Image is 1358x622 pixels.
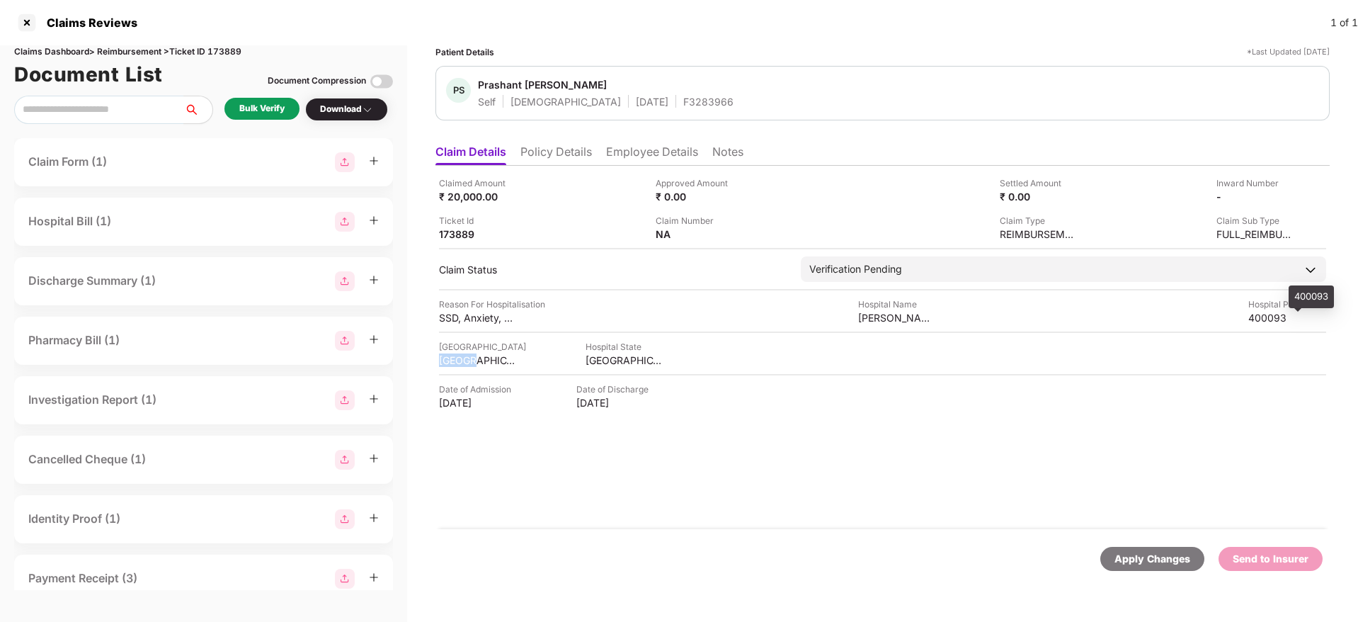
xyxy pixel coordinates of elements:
div: Hospital Pin Code [1248,298,1326,311]
span: plus [369,453,379,463]
div: Claims Dashboard > Reimbursement > Ticket ID 173889 [14,45,393,59]
img: svg+xml;base64,PHN2ZyBpZD0iR3JvdXBfMjg4MTMiIGRhdGEtbmFtZT0iR3JvdXAgMjg4MTMiIHhtbG5zPSJodHRwOi8vd3... [335,331,355,351]
div: Investigation Report (1) [28,391,156,409]
div: Inward Number [1216,176,1294,190]
div: Approved Amount [656,176,734,190]
div: - [1216,190,1294,203]
div: [DATE] [439,396,517,409]
div: Prashant [PERSON_NAME] [478,78,607,91]
img: svg+xml;base64,PHN2ZyBpZD0iR3JvdXBfMjg4MTMiIGRhdGEtbmFtZT0iR3JvdXAgMjg4MTMiIHhtbG5zPSJodHRwOi8vd3... [335,212,355,232]
div: Cancelled Cheque (1) [28,451,146,468]
span: plus [369,394,379,404]
div: [GEOGRAPHIC_DATA] [586,354,663,367]
div: Pharmacy Bill (1) [28,332,120,349]
div: F3283966 [683,95,734,108]
span: plus [369,215,379,225]
div: 400093 [1248,311,1326,324]
span: search [183,104,212,115]
div: Send to Insurer [1233,551,1308,567]
li: Policy Details [520,145,592,165]
span: plus [369,156,379,166]
div: [DEMOGRAPHIC_DATA] [510,95,621,108]
div: ₹ 20,000.00 [439,190,517,203]
div: REIMBURSEMENT [1000,227,1078,241]
img: svg+xml;base64,PHN2ZyBpZD0iR3JvdXBfMjg4MTMiIGRhdGEtbmFtZT0iR3JvdXAgMjg4MTMiIHhtbG5zPSJodHRwOi8vd3... [335,390,355,410]
img: svg+xml;base64,PHN2ZyBpZD0iR3JvdXBfMjg4MTMiIGRhdGEtbmFtZT0iR3JvdXAgMjg4MTMiIHhtbG5zPSJodHRwOi8vd3... [335,450,355,470]
div: Claim Form (1) [28,153,107,171]
img: svg+xml;base64,PHN2ZyBpZD0iR3JvdXBfMjg4MTMiIGRhdGEtbmFtZT0iR3JvdXAgMjg4MTMiIHhtbG5zPSJodHRwOi8vd3... [335,509,355,529]
div: Payment Receipt (3) [28,570,137,587]
div: Hospital Bill (1) [28,213,111,230]
div: *Last Updated [DATE] [1247,45,1330,59]
div: Document Compression [268,74,366,88]
div: FULL_REIMBURSEMENT [1216,227,1294,241]
button: search [183,96,213,124]
div: 1 of 1 [1330,15,1358,30]
div: Date of Admission [439,383,517,396]
div: Settled Amount [1000,176,1078,190]
div: Download [320,103,373,116]
div: 173889 [439,227,517,241]
div: Verification Pending [809,261,902,277]
li: Claim Details [435,145,506,165]
div: Ticket Id [439,214,517,227]
li: Employee Details [606,145,698,165]
div: Bulk Verify [239,102,285,115]
span: plus [369,334,379,344]
div: Hospital State [586,340,663,354]
div: 400093 [1289,285,1334,308]
div: ₹ 0.00 [1000,190,1078,203]
div: [PERSON_NAME] Neuro Clinic [858,311,936,324]
li: Notes [712,145,743,165]
img: svg+xml;base64,PHN2ZyBpZD0iR3JvdXBfMjg4MTMiIGRhdGEtbmFtZT0iR3JvdXAgMjg4MTMiIHhtbG5zPSJodHRwOi8vd3... [335,152,355,172]
h1: Document List [14,59,163,90]
span: plus [369,275,379,285]
div: Apply Changes [1114,551,1190,567]
img: downArrowIcon [1303,263,1318,277]
div: [DATE] [636,95,668,108]
div: NA [656,227,734,241]
div: Claim Type [1000,214,1078,227]
img: svg+xml;base64,PHN2ZyBpZD0iR3JvdXBfMjg4MTMiIGRhdGEtbmFtZT0iR3JvdXAgMjg4MTMiIHhtbG5zPSJodHRwOi8vd3... [335,569,355,589]
div: Identity Proof (1) [28,510,120,528]
span: plus [369,572,379,582]
div: SSD, Anxiety, FND [439,311,517,324]
div: Patient Details [435,45,494,59]
div: Reason For Hospitalisation [439,298,545,311]
div: Claim Number [656,214,734,227]
div: Discharge Summary (1) [28,272,156,290]
div: Claim Status [439,263,787,276]
div: PS [446,78,471,103]
div: Claims Reviews [38,16,137,30]
div: [GEOGRAPHIC_DATA] [439,354,517,367]
img: svg+xml;base64,PHN2ZyBpZD0iVG9nZ2xlLTMyeDMyIiB4bWxucz0iaHR0cDovL3d3dy53My5vcmcvMjAwMC9zdmciIHdpZH... [370,70,393,93]
img: svg+xml;base64,PHN2ZyBpZD0iR3JvdXBfMjg4MTMiIGRhdGEtbmFtZT0iR3JvdXAgMjg4MTMiIHhtbG5zPSJodHRwOi8vd3... [335,271,355,291]
span: plus [369,513,379,523]
div: ₹ 0.00 [656,190,734,203]
div: [GEOGRAPHIC_DATA] [439,340,526,354]
div: Date of Discharge [576,383,654,396]
div: [DATE] [576,396,654,409]
div: Claim Sub Type [1216,214,1294,227]
img: svg+xml;base64,PHN2ZyBpZD0iRHJvcGRvd24tMzJ4MzIiIHhtbG5zPSJodHRwOi8vd3d3LnczLm9yZy8yMDAwL3N2ZyIgd2... [362,104,373,115]
div: Self [478,95,496,108]
div: Claimed Amount [439,176,517,190]
div: Hospital Name [858,298,936,311]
